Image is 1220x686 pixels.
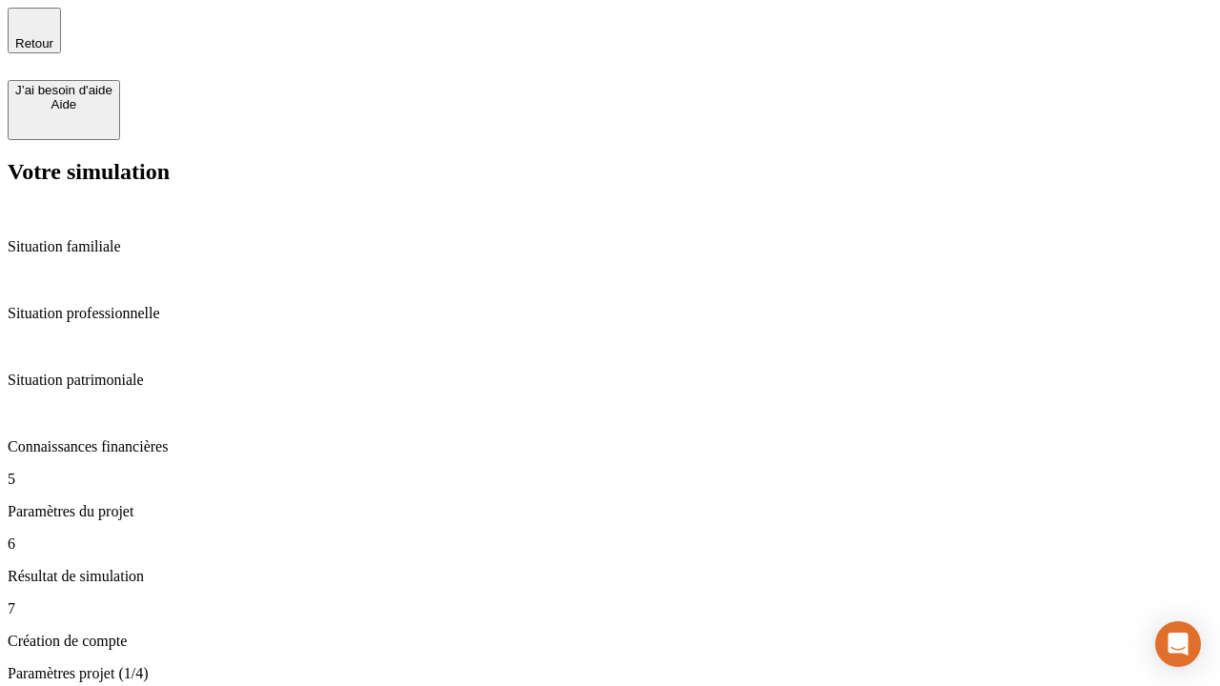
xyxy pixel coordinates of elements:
button: Retour [8,8,61,53]
div: J’ai besoin d'aide [15,83,112,97]
h2: Votre simulation [8,159,1212,185]
span: Retour [15,36,53,50]
p: Connaissances financières [8,438,1212,455]
p: Situation familiale [8,238,1212,255]
p: Paramètres projet (1/4) [8,665,1212,682]
p: Création de compte [8,633,1212,650]
p: 6 [8,535,1212,553]
button: J’ai besoin d'aideAide [8,80,120,140]
p: Situation patrimoniale [8,372,1212,389]
p: Paramètres du projet [8,503,1212,520]
div: Aide [15,97,112,111]
p: Situation professionnelle [8,305,1212,322]
p: Résultat de simulation [8,568,1212,585]
div: Open Intercom Messenger [1155,621,1201,667]
p: 7 [8,600,1212,617]
p: 5 [8,471,1212,488]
